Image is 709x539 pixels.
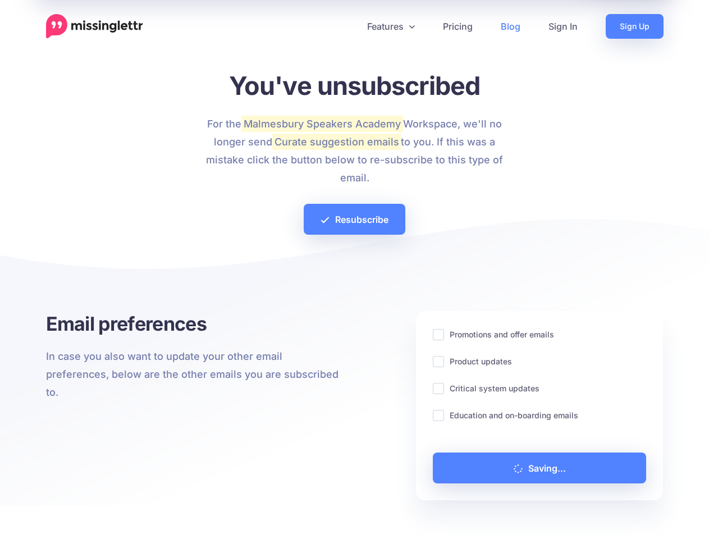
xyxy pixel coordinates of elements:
[196,115,513,187] p: For the Workspace, we'll no longer send to you. If this was a mistake click the button below to r...
[272,134,401,149] mark: Curate suggestion emails
[17,368,208,387] span: We use cookies
[353,14,429,39] a: Features
[46,311,346,336] h3: Email preferences
[450,355,512,368] label: Product updates
[433,453,647,483] a: Saving...
[606,14,664,39] a: Sign Up
[487,14,534,39] a: Blog
[115,500,208,522] a: Configure
[241,116,402,131] mark: Malmesbury Speakers Academy
[196,70,513,101] h1: You've unsubscribed
[46,348,346,401] p: In case you also want to update your other email preferences, below are the other emails you are ...
[450,328,554,341] label: Promotions and offer emails
[17,500,109,522] a: Accept
[450,409,578,422] label: Education and on-boarding emails
[534,14,592,39] a: Sign In
[450,382,539,395] label: Critical system updates
[17,398,208,486] span: This website (and some of its third-party tools) use cookies. These are important as they allow u...
[104,473,157,483] a: cookie policy
[304,204,405,235] a: Resubscribe
[429,14,487,39] a: Pricing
